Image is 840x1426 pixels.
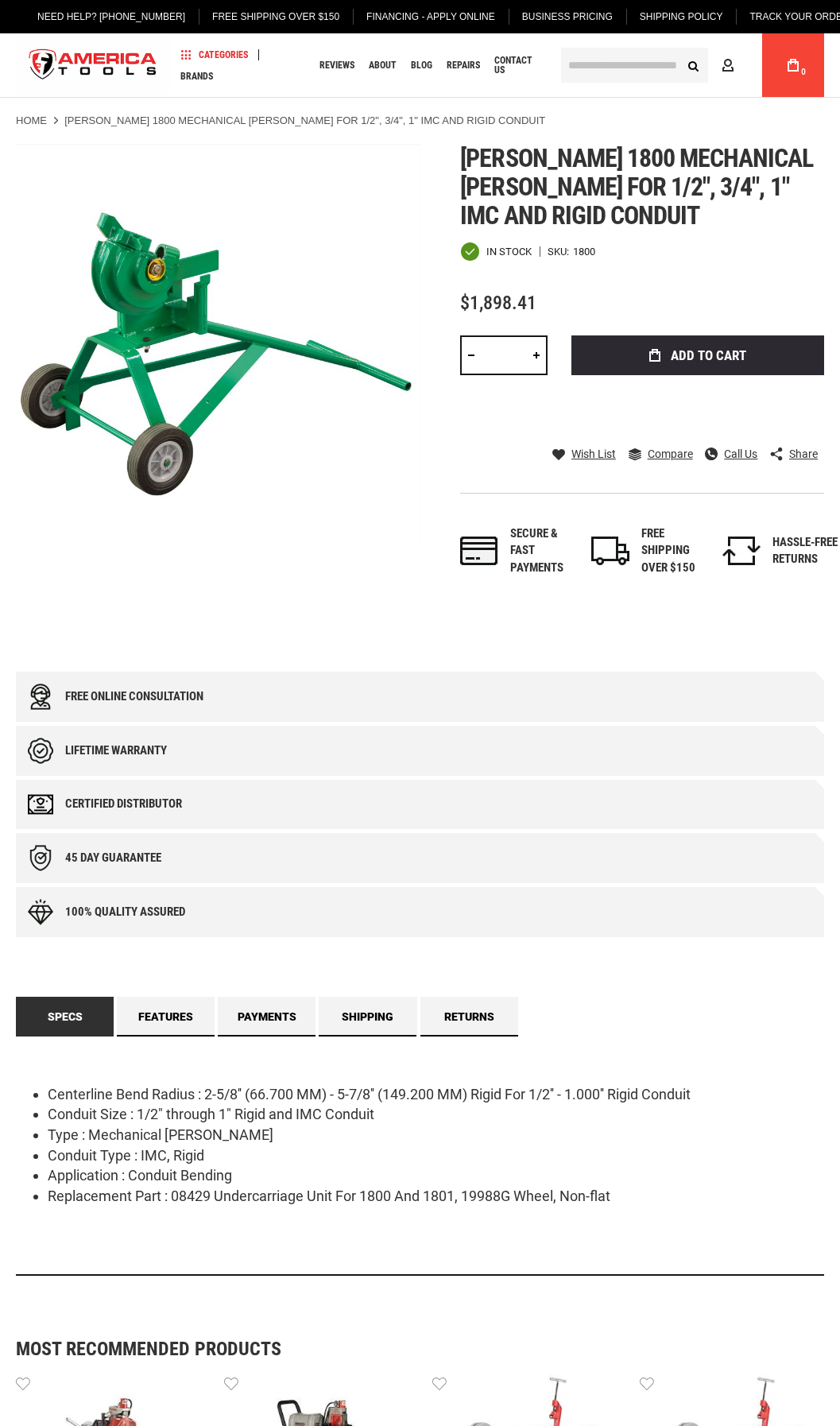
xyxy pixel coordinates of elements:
[571,335,824,375] button: Add to Cart
[65,744,167,758] div: Lifetime warranty
[552,447,616,461] a: Wish List
[16,36,170,95] img: America Tools
[568,380,827,426] iframe: Secure express checkout frame
[573,246,595,257] div: 1800
[460,292,536,314] span: $1,898.41
[494,56,542,75] span: Contact Us
[65,851,161,865] div: 45 day Guarantee
[65,905,185,919] div: 100% quality assured
[705,447,757,461] a: Call Us
[640,11,723,22] span: Shipping Policy
[629,447,693,461] a: Compare
[678,50,708,80] button: Search
[362,55,404,76] a: About
[369,60,397,70] span: About
[460,143,813,231] span: [PERSON_NAME] 1800 mechanical [PERSON_NAME] for 1/2", 3/4", 1" imc and rigid conduit
[420,997,518,1037] a: Returns
[48,1084,824,1105] li: Centerline Bend Radius : 2-5/8'' (66.700 MM) - 5-7/8'' (149.200 MM) Rigid For 1/2'' - 1.000'' Rig...
[801,68,806,76] span: 0
[460,242,532,262] div: Availability
[460,537,498,565] img: payments
[16,144,420,548] img: GREENLEE 1800 MECHANICAL BENDER FOR 1/2", 3/4", 1" IMC AND RIGID CONDUIT
[548,246,573,257] strong: SKU
[778,33,808,97] a: 0
[64,114,545,126] strong: [PERSON_NAME] 1800 MECHANICAL [PERSON_NAME] FOR 1/2", 3/4", 1" IMC AND RIGID CONDUIT
[16,997,114,1037] a: Specs
[117,997,215,1037] a: Features
[48,1165,824,1186] li: Application : Conduit Bending
[180,72,213,81] span: Brands
[319,60,354,70] span: Reviews
[16,36,170,95] a: store logo
[48,1125,824,1145] li: Type : Mechanical [PERSON_NAME]
[65,690,203,703] div: Free online consultation
[772,534,838,568] div: HASSLE-FREE RETURNS
[48,1145,824,1166] li: Conduit Type : IMC, Rigid
[641,525,706,576] div: FREE SHIPPING OVER $150
[487,55,549,76] a: Contact Us
[671,349,746,362] span: Add to Cart
[447,60,480,70] span: Repairs
[722,537,761,565] img: returns
[510,525,575,576] div: Secure & fast payments
[48,1186,824,1207] li: Replacement Part : 08429 Undercarriage Unit For 1800 And 1801, 19988G Wheel, Non-flat
[173,44,255,65] a: Categories
[218,997,315,1037] a: Payments
[319,997,416,1037] a: Shipping
[65,797,182,811] div: Certified Distributor
[404,55,439,76] a: Blog
[571,448,616,459] span: Wish List
[439,55,487,76] a: Repairs
[486,246,532,257] span: In stock
[173,65,220,87] a: Brands
[48,1104,824,1125] li: Conduit Size : 1/2" through 1" Rigid and IMC Conduit
[16,114,47,128] a: Home
[411,60,432,70] span: Blog
[591,537,629,565] img: shipping
[180,49,248,60] span: Categories
[724,448,757,459] span: Call Us
[789,448,818,459] span: Share
[16,1339,768,1358] strong: Most Recommended Products
[312,55,362,76] a: Reviews
[648,448,693,459] span: Compare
